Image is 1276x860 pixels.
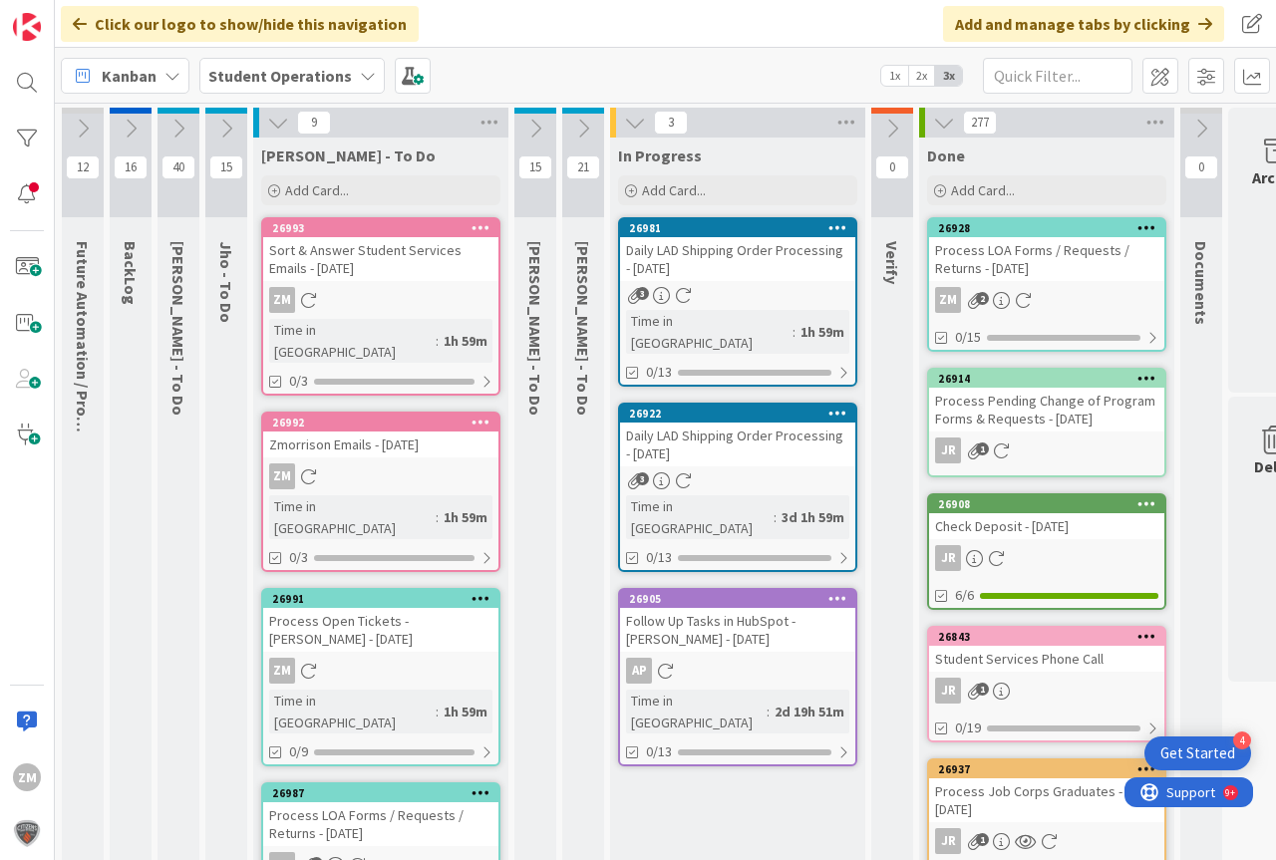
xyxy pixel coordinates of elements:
[620,590,855,608] div: 26905
[629,592,855,606] div: 26905
[13,763,41,791] div: ZM
[1233,731,1251,749] div: 4
[620,219,855,237] div: 26981
[976,833,989,846] span: 1
[618,403,857,572] a: 26922Daily LAD Shipping Order Processing - [DATE]Time in [GEOGRAPHIC_DATA]:3d 1h 59m0/13
[272,221,498,235] div: 26993
[929,495,1164,513] div: 26908
[121,241,141,305] span: BackLog
[626,658,652,684] div: AP
[927,145,965,165] span: Done
[796,321,849,343] div: 1h 59m
[929,287,1164,313] div: ZM
[263,608,498,652] div: Process Open Tickets - [PERSON_NAME] - [DATE]
[929,388,1164,431] div: Process Pending Change of Program Forms & Requests - [DATE]
[525,241,545,416] span: Eric - To Do
[439,701,492,722] div: 1h 59m
[963,111,997,135] span: 277
[908,66,935,86] span: 2x
[881,66,908,86] span: 1x
[774,506,777,528] span: :
[636,472,649,485] span: 3
[263,463,498,489] div: ZM
[269,463,295,489] div: ZM
[289,547,308,568] span: 0/3
[929,628,1164,672] div: 26843Student Services Phone Call
[646,362,672,383] span: 0/13
[263,590,498,608] div: 26991
[938,221,1164,235] div: 26928
[263,237,498,281] div: Sort & Answer Student Services Emails - [DATE]
[929,545,1164,571] div: JR
[929,219,1164,237] div: 26928
[101,8,111,24] div: 9+
[951,181,1015,199] span: Add Card...
[646,741,672,762] span: 0/13
[929,513,1164,539] div: Check Deposit - [DATE]
[261,145,436,165] span: Zaida - To Do
[620,608,855,652] div: Follow Up Tasks in HubSpot - [PERSON_NAME] - [DATE]
[929,370,1164,388] div: 26914
[102,64,157,88] span: Kanban
[935,66,962,86] span: 3x
[976,442,989,455] span: 1
[620,405,855,466] div: 26922Daily LAD Shipping Order Processing - [DATE]
[263,784,498,802] div: 26987
[566,155,600,179] span: 21
[263,802,498,846] div: Process LOA Forms / Requests / Returns - [DATE]
[261,412,500,572] a: 26992Zmorrison Emails - [DATE]ZMTime in [GEOGRAPHIC_DATA]:1h 59m0/3
[263,219,498,237] div: 26993
[436,701,439,722] span: :
[263,287,498,313] div: ZM
[626,495,774,539] div: Time in [GEOGRAPHIC_DATA]
[955,717,981,738] span: 0/19
[629,221,855,235] div: 26981
[929,370,1164,431] div: 26914Process Pending Change of Program Forms & Requests - [DATE]
[439,506,492,528] div: 1h 59m
[73,241,93,512] span: Future Automation / Process Building
[929,219,1164,281] div: 26928Process LOA Forms / Requests / Returns - [DATE]
[935,545,961,571] div: JR
[289,741,308,762] span: 0/9
[929,437,1164,463] div: JR
[272,786,498,800] div: 26987
[620,423,855,466] div: Daily LAD Shipping Order Processing - [DATE]
[1144,736,1251,770] div: Open Get Started checklist, remaining modules: 4
[929,628,1164,646] div: 26843
[793,321,796,343] span: :
[983,58,1132,94] input: Quick Filter...
[263,590,498,652] div: 26991Process Open Tickets - [PERSON_NAME] - [DATE]
[42,3,91,27] span: Support
[629,407,855,421] div: 26922
[269,690,436,733] div: Time in [GEOGRAPHIC_DATA]
[620,658,855,684] div: AP
[263,784,498,846] div: 26987Process LOA Forms / Requests / Returns - [DATE]
[929,760,1164,822] div: 26937Process Job Corps Graduates - [DATE]
[263,658,498,684] div: ZM
[955,585,974,606] span: 6/6
[767,701,770,722] span: :
[439,330,492,352] div: 1h 59m
[114,155,148,179] span: 16
[618,217,857,387] a: 26981Daily LAD Shipping Order Processing - [DATE]Time in [GEOGRAPHIC_DATA]:1h 59m0/13
[272,592,498,606] div: 26991
[216,241,236,323] span: Jho - To Do
[61,6,419,42] div: Click our logo to show/hide this navigation
[929,828,1164,854] div: JR
[261,217,500,396] a: 26993Sort & Answer Student Services Emails - [DATE]ZMTime in [GEOGRAPHIC_DATA]:1h 59m0/3
[261,588,500,766] a: 26991Process Open Tickets - [PERSON_NAME] - [DATE]ZMTime in [GEOGRAPHIC_DATA]:1h 59m0/9
[618,588,857,766] a: 26905Follow Up Tasks in HubSpot - [PERSON_NAME] - [DATE]APTime in [GEOGRAPHIC_DATA]:2d 19h 51m0/13
[935,287,961,313] div: ZM
[436,330,439,352] span: :
[618,145,702,165] span: In Progress
[620,405,855,423] div: 26922
[927,493,1166,610] a: 26908Check Deposit - [DATE]JR6/6
[269,319,436,363] div: Time in [GEOGRAPHIC_DATA]
[573,241,593,416] span: Amanda - To Do
[272,416,498,430] div: 26992
[929,495,1164,539] div: 26908Check Deposit - [DATE]
[269,658,295,684] div: ZM
[269,287,295,313] div: ZM
[927,368,1166,477] a: 26914Process Pending Change of Program Forms & Requests - [DATE]JR
[938,630,1164,644] div: 26843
